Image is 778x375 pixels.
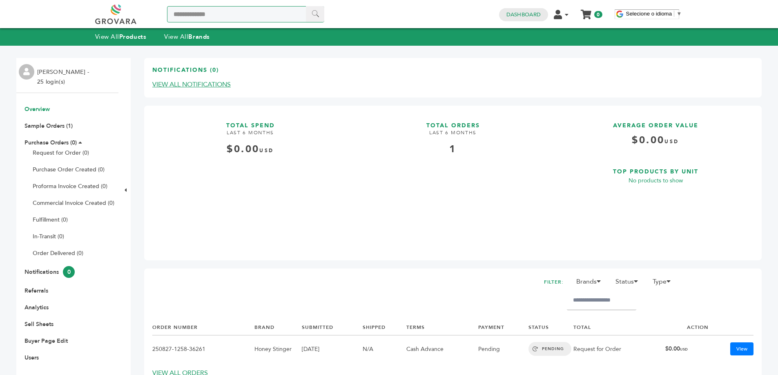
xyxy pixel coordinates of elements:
[573,335,665,363] td: Request for Order
[63,266,75,278] span: 0
[664,138,679,145] span: USD
[152,142,348,156] div: $0.00
[557,133,753,153] h4: $0.00
[167,6,324,22] input: Search a product or brand...
[25,337,68,345] a: Buyer Page Edit
[33,182,107,190] a: Proforma Invoice Created (0)
[355,114,551,246] a: TOTAL ORDERS LAST 6 MONTHS 1
[557,176,753,186] p: No products to show
[33,233,64,240] a: In-Transit (0)
[152,129,348,142] h4: LAST 6 MONTHS
[406,335,478,363] td: Cash Advance
[254,320,302,335] th: BRAND
[665,320,709,335] th: ACTION
[33,199,114,207] a: Commercial Invoice Created (0)
[33,149,89,157] a: Request for Order (0)
[152,66,219,80] h3: Notifications (0)
[355,142,551,156] div: 1
[302,320,362,335] th: SUBMITTED
[302,335,362,363] td: [DATE]
[25,122,73,130] a: Sample Orders (1)
[478,335,528,363] td: Pending
[544,277,564,288] h2: FILTER:
[363,335,407,363] td: N/A
[152,114,348,130] h3: TOTAL SPEND
[25,320,54,328] a: Sell Sheets
[626,11,682,17] a: Selecione o idioma​
[119,33,146,41] strong: Products
[254,335,302,363] td: Honey Stinger
[37,67,91,87] li: [PERSON_NAME] - 25 login(s)
[363,320,407,335] th: SHIPPED
[25,304,49,311] a: Analytics
[626,11,672,17] span: Selecione o idioma
[557,114,753,130] h3: AVERAGE ORDER VALUE
[259,147,274,154] span: USD
[33,249,83,257] a: Order Delivered (0)
[506,11,541,18] a: Dashboard
[730,342,753,355] a: View
[33,216,68,224] a: Fulfillment (0)
[25,354,39,362] a: Users
[25,268,75,276] a: Notifications0
[355,114,551,130] h3: TOTAL ORDERS
[611,277,647,291] li: Status
[355,129,551,142] h4: LAST 6 MONTHS
[188,33,210,41] strong: Brands
[95,33,147,41] a: View AllProducts
[152,345,205,353] a: 250827-1258-36261
[152,80,231,89] a: VIEW ALL NOTIFICATIONS
[557,160,753,176] h3: TOP PRODUCTS BY UNIT
[676,11,682,17] span: ▼
[557,160,753,246] a: TOP PRODUCTS BY UNIT No products to show
[528,320,573,335] th: STATUS
[573,320,665,335] th: TOTAL
[19,64,34,80] img: profile.png
[528,342,571,356] span: PENDING
[33,166,105,173] a: Purchase Order Created (0)
[680,347,688,352] span: USD
[152,114,348,246] a: TOTAL SPEND LAST 6 MONTHS $0.00USD
[567,291,636,310] input: Filter by keywords
[25,139,77,146] a: Purchase Orders (0)
[557,114,753,153] a: AVERAGE ORDER VALUE $0.00USD
[649,277,680,291] li: Type
[25,287,48,295] a: Referrals
[594,11,602,18] span: 0
[406,320,478,335] th: TERMS
[572,277,610,291] li: Brands
[478,320,528,335] th: PAYMENT
[665,335,709,363] td: $0.00
[152,320,254,335] th: ORDER NUMBER
[164,33,210,41] a: View AllBrands
[25,105,50,113] a: Overview
[581,7,591,16] a: My Cart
